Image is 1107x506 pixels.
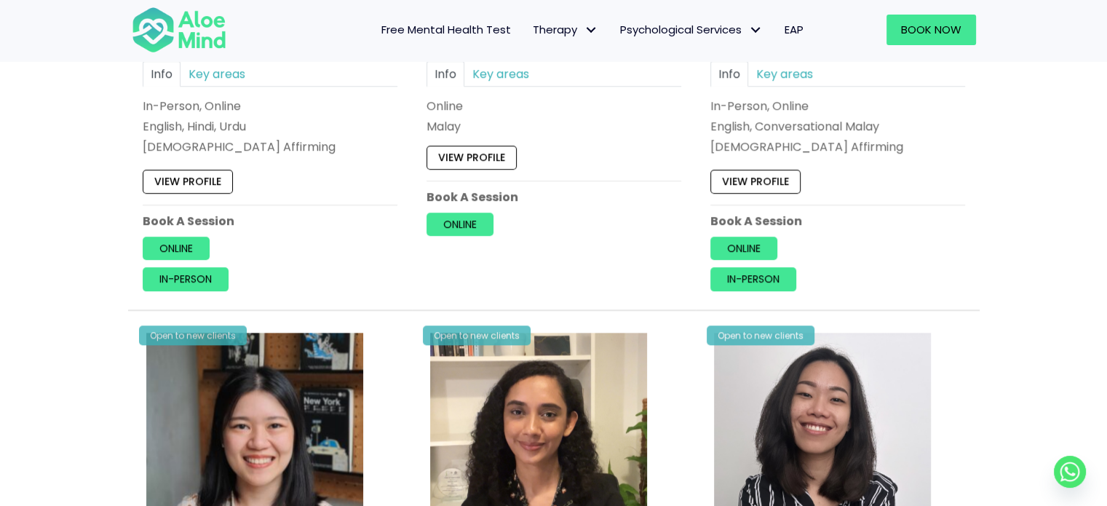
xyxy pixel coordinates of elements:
[710,118,965,135] p: English, Conversational Malay
[710,268,796,291] a: In-person
[132,6,226,54] img: Aloe mind Logo
[710,98,965,114] div: In-Person, Online
[522,15,609,45] a: TherapyTherapy: submenu
[710,237,777,260] a: Online
[581,20,602,41] span: Therapy: submenu
[370,15,522,45] a: Free Mental Health Test
[143,98,397,114] div: In-Person, Online
[710,213,965,229] p: Book A Session
[710,170,801,194] a: View profile
[609,15,774,45] a: Psychological ServicesPsychological Services: submenu
[139,325,247,345] div: Open to new clients
[426,98,681,114] div: Online
[143,139,397,156] div: [DEMOGRAPHIC_DATA] Affirming
[1054,456,1086,488] a: Whatsapp
[381,22,511,37] span: Free Mental Health Test
[710,139,965,156] div: [DEMOGRAPHIC_DATA] Affirming
[620,22,763,37] span: Psychological Services
[426,213,493,236] a: Online
[901,22,961,37] span: Book Now
[533,22,598,37] span: Therapy
[180,61,253,87] a: Key areas
[245,15,814,45] nav: Menu
[710,61,748,87] a: Info
[143,237,210,260] a: Online
[745,20,766,41] span: Psychological Services: submenu
[774,15,814,45] a: EAP
[886,15,976,45] a: Book Now
[143,268,229,291] a: In-person
[426,61,464,87] a: Info
[143,61,180,87] a: Info
[426,189,681,205] p: Book A Session
[464,61,537,87] a: Key areas
[423,325,531,345] div: Open to new clients
[143,170,233,194] a: View profile
[707,325,814,345] div: Open to new clients
[143,213,397,229] p: Book A Session
[143,118,397,135] p: English, Hindi, Urdu
[748,61,821,87] a: Key areas
[785,22,804,37] span: EAP
[426,146,517,170] a: View profile
[426,118,681,135] p: Malay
